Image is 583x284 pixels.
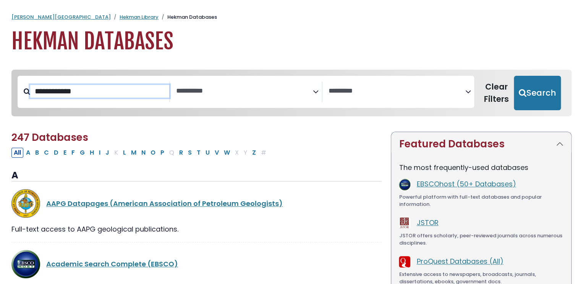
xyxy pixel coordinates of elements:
button: Filter Results T [194,148,203,158]
button: Clear Filters [479,76,514,110]
h1: Hekman Databases [11,29,572,54]
button: Filter Results J [103,148,112,158]
button: Filter Results F [69,148,77,158]
a: AAPG Datapages (American Association of Petroleum Geologists) [46,199,283,208]
textarea: Search [176,87,313,95]
div: Alpha-list to filter by first letter of database name [11,147,269,157]
a: [PERSON_NAME][GEOGRAPHIC_DATA] [11,13,111,21]
span: 247 Databases [11,131,88,144]
button: Filter Results S [186,148,194,158]
button: Featured Databases [391,132,571,156]
nav: breadcrumb [11,13,572,21]
button: Filter Results V [212,148,221,158]
div: JSTOR offers scholarly, peer-reviewed journals across numerous disciplines. [399,232,564,247]
button: Filter Results I [97,148,103,158]
button: Filter Results A [24,148,32,158]
a: EBSCOhost (50+ Databases) [416,179,516,189]
nav: Search filters [11,70,572,116]
button: Filter Results B [33,148,41,158]
a: Hekman Library [120,13,159,21]
div: Powerful platform with full-text databases and popular information. [399,193,564,208]
button: Filter Results U [203,148,212,158]
li: Hekman Databases [159,13,217,21]
button: Filter Results C [42,148,51,158]
input: Search database by title or keyword [30,85,169,98]
div: Full-text access to AAPG geological publications. [11,224,382,234]
button: Submit for Search Results [514,76,561,110]
button: Filter Results D [52,148,61,158]
button: Filter Results L [121,148,128,158]
p: The most frequently-used databases [399,162,564,173]
button: All [11,148,23,158]
button: Filter Results G [78,148,87,158]
button: Filter Results W [222,148,232,158]
button: Filter Results N [139,148,148,158]
button: Filter Results H [87,148,96,158]
button: Filter Results Z [250,148,258,158]
button: Filter Results O [148,148,158,158]
button: Filter Results R [177,148,185,158]
a: ProQuest Databases (All) [416,256,503,266]
textarea: Search [329,87,465,95]
a: Academic Search Complete (EBSCO) [46,259,178,269]
button: Filter Results M [129,148,139,158]
button: Filter Results P [158,148,167,158]
h3: A [11,170,382,181]
button: Filter Results E [61,148,69,158]
a: JSTOR [416,218,438,227]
